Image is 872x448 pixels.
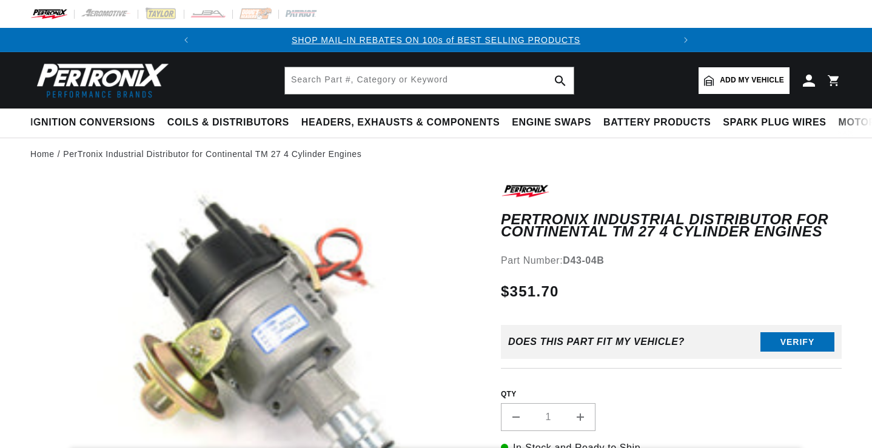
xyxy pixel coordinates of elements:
[301,116,500,129] span: Headers, Exhausts & Components
[506,109,597,137] summary: Engine Swaps
[603,116,711,129] span: Battery Products
[699,67,790,94] a: Add my vehicle
[723,116,826,129] span: Spark Plug Wires
[717,109,832,137] summary: Spark Plug Wires
[30,147,55,161] a: Home
[167,116,289,129] span: Coils & Distributors
[563,255,604,266] strong: D43-04B
[674,28,698,52] button: Translation missing: en.sections.announcements.next_announcement
[174,28,198,52] button: Translation missing: en.sections.announcements.previous_announcement
[720,75,784,86] span: Add my vehicle
[760,332,834,352] button: Verify
[547,67,574,94] button: search button
[501,213,842,238] h1: PerTronix Industrial Distributor for Continental TM 27 4 Cylinder Engines
[501,281,559,303] span: $351.70
[597,109,717,137] summary: Battery Products
[285,67,574,94] input: Search Part #, Category or Keyword
[501,253,842,269] div: Part Number:
[292,35,580,45] a: SHOP MAIL-IN REBATES ON 100s of BEST SELLING PRODUCTS
[512,116,591,129] span: Engine Swaps
[30,116,155,129] span: Ignition Conversions
[161,109,295,137] summary: Coils & Distributors
[30,109,161,137] summary: Ignition Conversions
[30,59,170,101] img: Pertronix
[295,109,506,137] summary: Headers, Exhausts & Components
[508,336,685,347] div: Does This part fit My vehicle?
[198,33,674,47] div: 1 of 2
[63,147,361,161] a: PerTronix Industrial Distributor for Continental TM 27 4 Cylinder Engines
[198,33,674,47] div: Announcement
[30,147,842,161] nav: breadcrumbs
[501,389,842,400] label: QTY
